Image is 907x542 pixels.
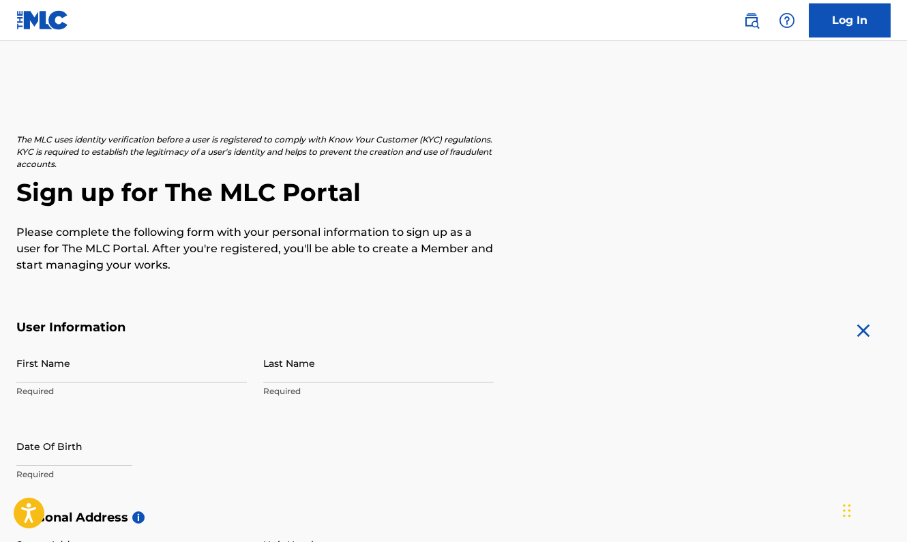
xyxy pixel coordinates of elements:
img: search [743,12,760,29]
img: help [779,12,795,29]
a: Public Search [738,7,765,34]
p: Required [263,385,494,397]
span: i [132,511,145,524]
h5: Personal Address [16,510,891,526]
p: Required [16,468,247,481]
iframe: Chat Widget [839,477,907,542]
p: The MLC uses identity verification before a user is registered to comply with Know Your Customer ... [16,134,494,170]
img: MLC Logo [16,10,69,30]
a: Log In [809,3,891,37]
p: Required [16,385,247,397]
img: close [852,320,874,342]
h5: User Information [16,320,494,335]
h2: Sign up for The MLC Portal [16,177,891,208]
div: Help [773,7,801,34]
div: Drag [843,490,851,531]
p: Please complete the following form with your personal information to sign up as a user for The ML... [16,224,494,273]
